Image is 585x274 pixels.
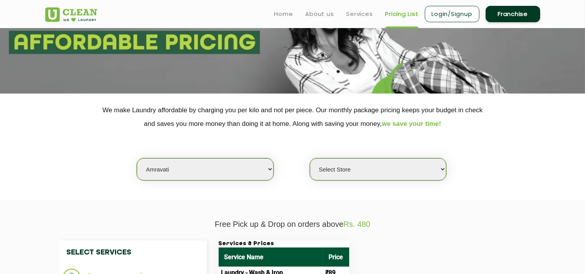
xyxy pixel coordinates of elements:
img: UClean Laundry and Dry Cleaning [45,7,97,22]
a: Home [274,9,293,19]
th: Price [323,247,349,267]
span: Rs. 480 [343,220,370,228]
p: We make Laundry affordable by charging you per kilo and not per piece. Our monthly package pricin... [45,103,540,131]
a: Login/Signup [425,6,479,22]
span: we save your time! [382,120,441,127]
a: Services [346,9,373,19]
h4: Select Services [59,240,207,265]
a: Franchise [486,6,540,22]
a: About us [306,9,334,19]
h3: Services & Prices [219,240,349,247]
a: Pricing List [385,9,419,19]
th: Service Name [219,247,323,267]
p: Free Pick up & Drop on orders above [45,220,540,229]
